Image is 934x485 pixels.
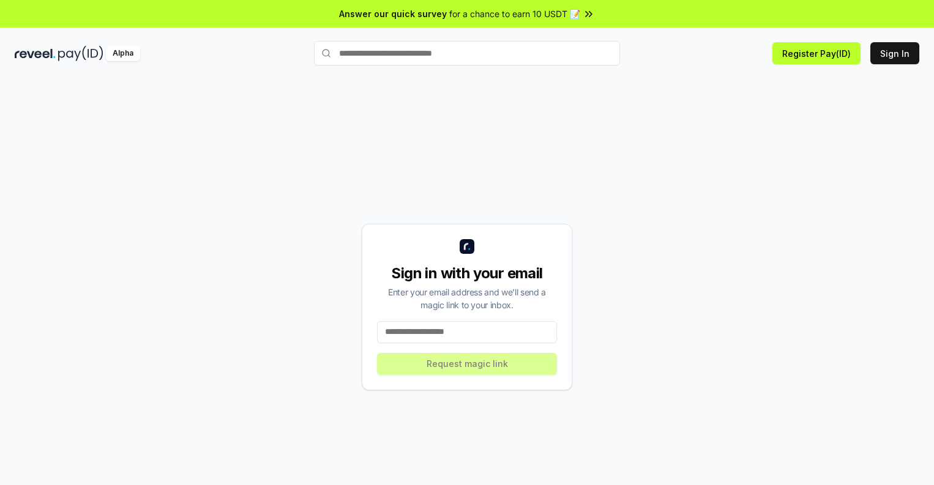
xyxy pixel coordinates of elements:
span: Answer our quick survey [339,7,447,20]
div: Sign in with your email [377,264,557,283]
div: Enter your email address and we’ll send a magic link to your inbox. [377,286,557,311]
button: Register Pay(ID) [772,42,861,64]
div: Alpha [106,46,140,61]
img: logo_small [460,239,474,254]
span: for a chance to earn 10 USDT 📝 [449,7,580,20]
button: Sign In [870,42,919,64]
img: reveel_dark [15,46,56,61]
img: pay_id [58,46,103,61]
